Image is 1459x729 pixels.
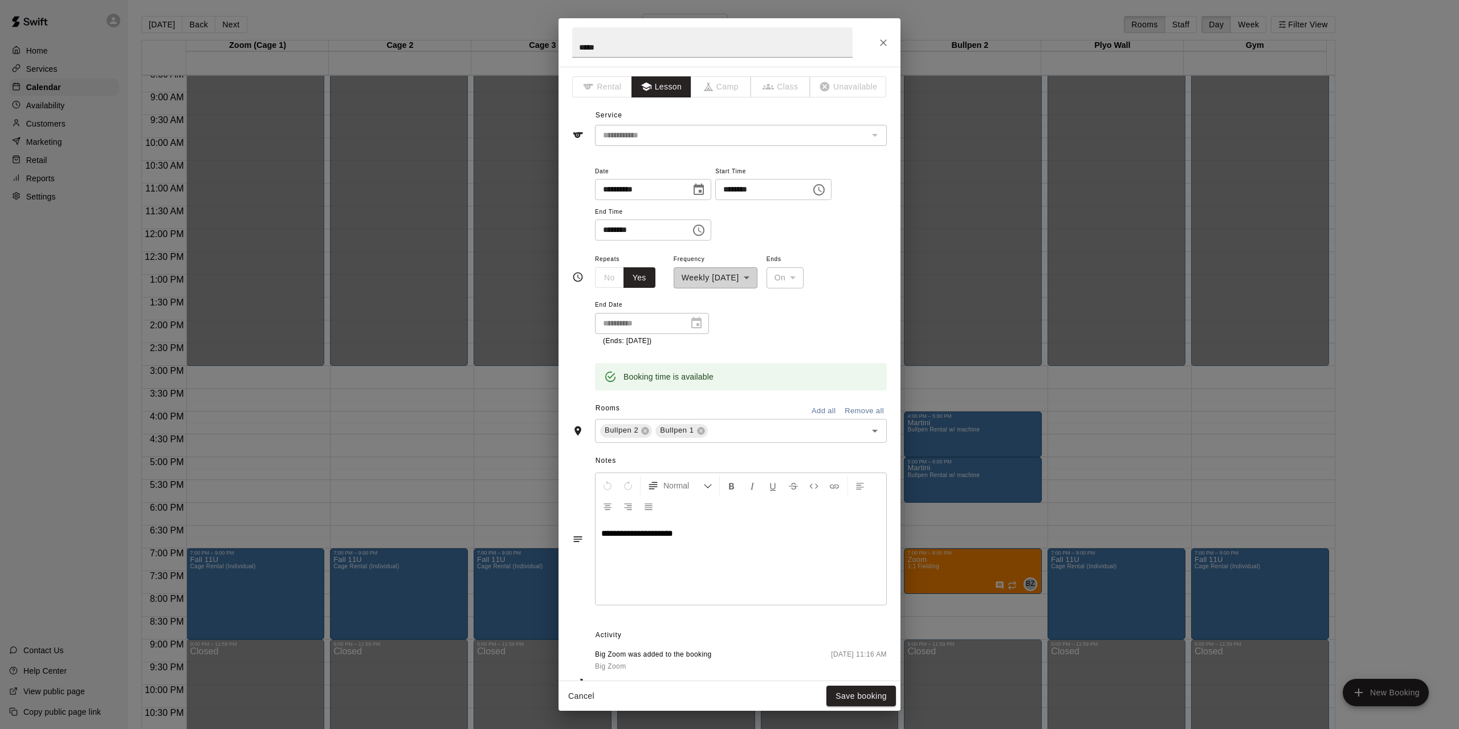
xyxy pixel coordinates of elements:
span: Big Zoom [595,662,626,670]
button: Remove all [842,402,887,420]
div: Booking time is available [623,366,714,387]
button: Format Underline [763,475,783,496]
button: Cancel [563,686,600,707]
svg: Activity [572,676,584,687]
button: Choose date, selected date is Aug 22, 2025 [687,178,710,201]
div: outlined button group [595,267,655,288]
span: End Time [595,205,711,220]
span: The type of an existing booking cannot be changed [572,76,632,97]
span: Service [596,111,622,119]
span: The type of an existing booking cannot be changed [810,76,887,97]
span: Activity [596,626,887,645]
span: Ends [767,252,804,267]
a: Big Zoom [595,661,712,673]
svg: Service [572,129,584,141]
span: Date [595,164,711,180]
button: Insert Link [825,475,844,496]
svg: Timing [572,271,584,283]
button: Right Align [618,496,638,516]
button: Center Align [598,496,617,516]
button: Open [867,423,883,439]
button: Format Bold [722,475,741,496]
div: The service of an existing booking cannot be changed [595,125,887,146]
span: Repeats [595,252,665,267]
button: Undo [598,475,617,496]
div: On [767,267,804,288]
button: Formatting Options [643,475,717,496]
button: Close [873,32,894,53]
button: Save booking [826,686,896,707]
svg: Notes [572,533,584,545]
button: Yes [623,267,655,288]
button: Format Italics [743,475,762,496]
button: Left Align [850,475,870,496]
span: Bullpen 2 [600,425,643,436]
button: Redo [618,475,638,496]
span: Start Time [715,164,832,180]
span: Frequency [674,252,757,267]
p: (Ends: [DATE]) [603,336,701,347]
span: The type of an existing booking cannot be changed [691,76,751,97]
span: End Date [595,298,709,313]
button: Format Strikethrough [784,475,803,496]
button: Justify Align [639,496,658,516]
span: The type of an existing booking cannot be changed [751,76,811,97]
span: Rooms [596,404,620,412]
button: Add all [805,402,842,420]
span: Normal [663,480,703,491]
svg: Rooms [572,425,584,437]
span: Big Zoom was added to the booking [595,649,712,661]
button: Lesson [631,76,691,97]
span: [DATE] 11:16 AM [831,649,887,673]
div: Bullpen 1 [655,424,707,438]
button: Choose time, selected time is 8:00 PM [687,219,710,242]
button: Choose time, selected time is 7:00 PM [808,178,830,201]
span: Notes [596,452,887,470]
button: Insert Code [804,475,824,496]
span: Bullpen 1 [655,425,698,436]
div: Bullpen 2 [600,424,652,438]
